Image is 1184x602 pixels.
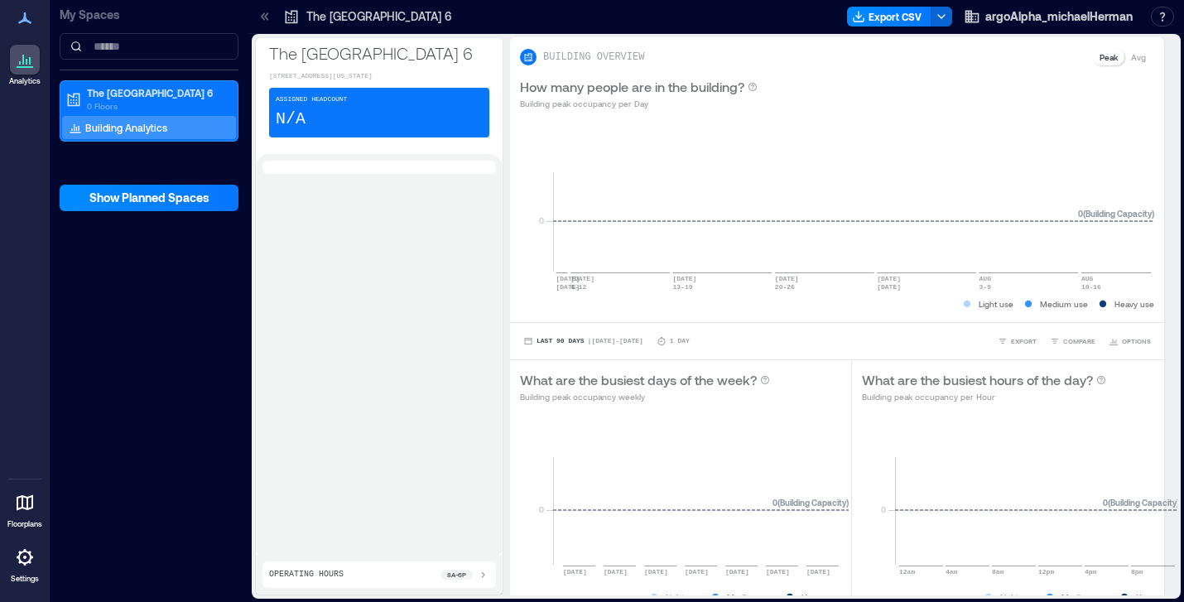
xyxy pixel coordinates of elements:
[87,86,226,99] p: The [GEOGRAPHIC_DATA] 6
[1114,297,1154,311] p: Heavy use
[1131,51,1146,64] p: Avg
[306,8,452,25] p: The [GEOGRAPHIC_DATA] 6
[672,283,692,291] text: 13-19
[563,568,587,576] text: [DATE]
[87,99,226,113] p: 0 Floors
[604,568,628,576] text: [DATE]
[269,41,489,65] p: The [GEOGRAPHIC_DATA] 6
[994,333,1040,349] button: EXPORT
[670,336,690,346] p: 1 Day
[979,297,1013,311] p: Light use
[775,275,799,282] text: [DATE]
[60,7,238,23] p: My Spaces
[520,390,770,403] p: Building peak occupancy weekly
[556,275,580,282] text: [DATE]
[556,283,580,291] text: [DATE]
[5,537,45,589] a: Settings
[644,568,668,576] text: [DATE]
[685,568,709,576] text: [DATE]
[539,215,544,225] tspan: 0
[877,283,901,291] text: [DATE]
[992,568,1004,576] text: 8am
[570,275,594,282] text: [DATE]
[1122,336,1151,346] span: OPTIONS
[979,283,992,291] text: 3-9
[543,51,644,64] p: BUILDING OVERVIEW
[1131,568,1143,576] text: 8pm
[847,7,931,26] button: Export CSV
[520,370,757,390] p: What are the busiest days of the week?
[1081,283,1101,291] text: 10-16
[1100,51,1118,64] p: Peak
[881,504,886,514] tspan: 0
[570,283,586,291] text: 6-12
[672,275,696,282] text: [DATE]
[276,108,306,131] p: N/A
[766,568,790,576] text: [DATE]
[447,570,466,580] p: 8a - 6p
[1011,336,1037,346] span: EXPORT
[806,568,830,576] text: [DATE]
[9,76,41,86] p: Analytics
[862,370,1093,390] p: What are the busiest hours of the day?
[979,275,992,282] text: AUG
[85,121,167,134] p: Building Analytics
[4,40,46,91] a: Analytics
[89,190,209,206] span: Show Planned Spaces
[520,97,758,110] p: Building peak occupancy per Day
[7,519,42,529] p: Floorplans
[520,77,744,97] p: How many people are in the building?
[1047,333,1099,349] button: COMPARE
[1081,275,1094,282] text: AUG
[11,574,39,584] p: Settings
[1040,297,1088,311] p: Medium use
[899,568,915,576] text: 12am
[985,8,1133,25] span: argoAlpha_michaelHerman
[269,71,489,81] p: [STREET_ADDRESS][US_STATE]
[539,504,544,514] tspan: 0
[1038,568,1054,576] text: 12pm
[60,185,238,211] button: Show Planned Spaces
[276,94,347,104] p: Assigned Headcount
[1063,336,1095,346] span: COMPARE
[725,568,749,576] text: [DATE]
[862,390,1106,403] p: Building peak occupancy per Hour
[946,568,958,576] text: 4am
[520,333,647,349] button: Last 90 Days |[DATE]-[DATE]
[877,275,901,282] text: [DATE]
[959,3,1138,30] button: argoAlpha_michaelHerman
[269,568,344,581] p: Operating Hours
[2,483,47,534] a: Floorplans
[1105,333,1154,349] button: OPTIONS
[1085,568,1097,576] text: 4pm
[775,283,795,291] text: 20-26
